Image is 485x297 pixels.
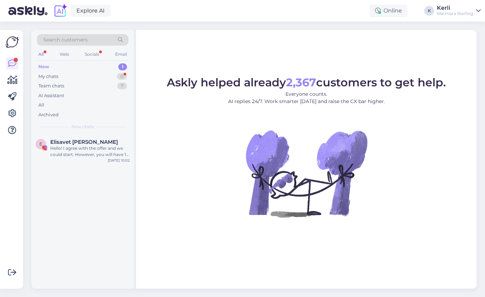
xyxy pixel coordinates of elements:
div: K [424,6,434,16]
div: Marmara Sterling [437,11,473,16]
p: Everyone counts. AI replies 24/7. Work smarter [DATE] and raise the CX bar higher. [167,91,446,105]
div: Kerli [437,5,473,11]
b: 2,367 [286,76,316,89]
span: E [39,141,42,147]
span: New chats [72,124,94,130]
img: No Chat active [244,111,369,236]
div: My chats [38,73,58,80]
div: All [37,50,45,59]
div: Socials [83,50,100,59]
div: New [38,63,49,70]
div: 0 [117,73,127,80]
div: 7 [117,83,127,89]
div: Online [370,5,408,17]
span: Elisavet Olga Kontokosta [50,139,118,145]
div: All [38,102,44,109]
img: Askly Logo [6,36,19,49]
span: Askly helped already customers to get help. [167,76,446,89]
div: 1 [118,63,127,70]
span: Search customers [43,36,88,44]
div: AI Assistant [38,92,64,99]
a: Explore AI [70,5,111,17]
div: Archived [38,111,59,118]
div: Team chats [38,83,64,89]
div: Email [114,50,128,59]
div: Hello! I agree with the offer and we could start. However, you will have 1 more comment from me a... [50,145,130,158]
img: explore-ai [53,3,68,18]
a: KerliMarmara Sterling [437,5,481,16]
div: [DATE] 10:02 [108,158,130,163]
div: Web [58,50,70,59]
